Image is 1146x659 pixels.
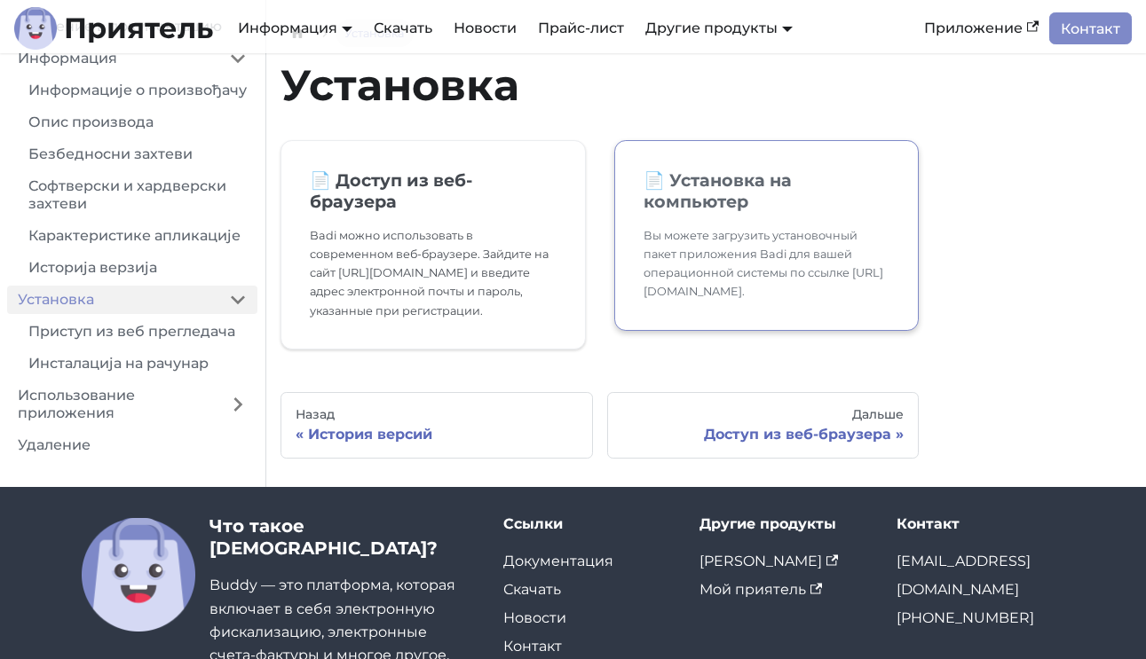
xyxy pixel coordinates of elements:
[645,20,793,36] a: Другие продукты
[18,50,117,67] font: Информация
[607,392,920,459] a: ДальшеДоступ из веб-браузера
[296,406,335,422] font: Назад
[310,229,549,317] font: Badi можно использовать в современном веб-браузере. Зайдите на сайт [URL][DOMAIN_NAME] и введите ...
[310,226,557,320] p: Badi можно использовать в современном веб-браузере. Зайдите на сайт https://badi.rs и введите адр...
[14,7,213,50] a: ЛоготипПриятель
[82,518,195,632] img: Приятель
[18,254,257,282] a: Историја верзија
[7,286,218,314] a: Установка
[443,13,527,43] a: Новости
[310,169,472,212] font: Доступ из веб-браузера
[897,553,1031,598] a: [EMAIL_ADDRESS][DOMAIN_NAME]
[310,169,331,191] font: 📄️
[538,20,624,36] font: Прайс-лист
[209,515,438,559] font: Что такое [DEMOGRAPHIC_DATA]?
[238,20,352,36] a: Информация
[18,291,94,308] font: Установка
[308,426,432,443] font: История версий
[454,20,517,36] font: Новости
[704,426,891,443] font: Доступ из веб-браузера
[18,318,257,346] a: Приступ из веб прегледача
[644,169,890,212] h2: Установка на компьютер
[310,169,557,212] h2: Доступ из веб-браузера
[18,172,257,218] a: Софтверски и хардверски захтеви
[64,11,213,45] font: Приятель
[503,515,563,532] font: Ссылки
[644,169,792,212] font: Установка на компьютер
[503,581,561,598] a: Скачать
[644,169,665,191] font: 📄️
[503,609,566,626] a: Новости
[644,229,883,298] font: Вы можете загрузить установочный пакет приложения Badi для вашей операционной системы по ссылке [...
[7,431,257,459] a: Удаление
[218,286,257,314] button: Collapse sidebar category 'Инсталација'
[281,392,919,459] nav: страницы документа
[238,20,337,36] font: Информация
[281,392,593,459] a: НазадИстория версий
[18,349,257,378] a: Инсталација на рачунар
[1061,20,1120,37] font: Контакт
[645,20,778,36] font: Другие продукты
[14,7,57,50] img: Логотип
[699,581,822,598] a: Мой приятель
[644,226,890,301] p: Вы можете загрузить установочный пакет приложения Badi для вашей операционной системы по ссылке h...
[699,553,838,569] a: [PERSON_NAME]
[7,44,218,73] a: Информация
[699,515,836,532] font: Другие продукты
[897,515,960,532] font: Контакт
[503,553,613,569] a: Документация
[503,638,562,655] a: Контакт
[913,13,1049,43] a: Приложение
[699,553,822,569] font: [PERSON_NAME]
[218,44,257,73] button: Collapse sidebar category 'Информације'
[218,381,257,428] button: Развернуть категорию боковой панели «Использование приложения»
[363,13,443,43] a: Скачать
[374,20,432,36] font: Скачать
[281,59,519,111] font: Установка
[527,13,635,43] a: Прайс-лист
[18,76,257,105] a: Информације о произвођачу
[18,222,257,250] a: Карактеристике апликације
[699,581,806,598] font: Мой приятель
[614,140,920,330] a: 📄️ Установка на компьютерВы можете загрузить установочный пакет приложения Badi для вашей операци...
[924,20,1023,36] font: Приложение
[18,108,257,137] a: Опис производа
[7,381,218,428] a: Использование приложения
[281,140,586,349] a: 📄️ Доступ из веб-браузераBadi можно использовать в современном веб-браузере. Зайдите на сайт [URL...
[897,609,1034,626] a: [PHONE_NUMBER]
[18,140,257,169] a: Безбедносни захтеви
[18,436,91,453] font: Удаление
[1049,12,1132,43] a: Контакт
[852,406,904,422] font: Дальше
[18,387,135,421] font: Использование приложения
